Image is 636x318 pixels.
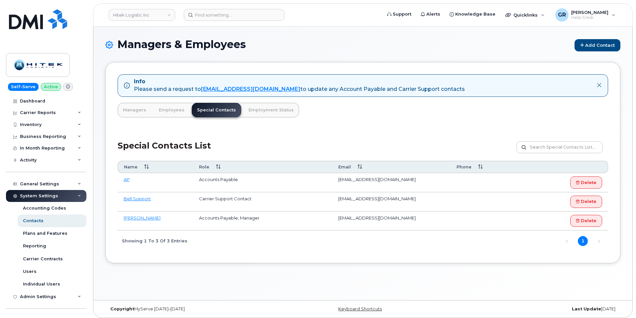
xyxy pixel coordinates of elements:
a: Special Contacts [192,103,241,117]
th: Email: activate to sort column ascending [332,161,451,173]
a: [PERSON_NAME] [124,215,160,221]
h2: Special Contacts List [118,141,211,161]
td: [EMAIL_ADDRESS][DOMAIN_NAME] [332,212,451,231]
div: [DATE] [449,306,620,312]
h1: Managers & Employees [105,38,620,51]
div: MyServe [DATE]–[DATE] [105,306,277,312]
div: Please send a request to to update any Account Payable and Carrier Support contacts [134,86,465,93]
a: Employment Status [243,103,299,117]
td: Accounts Payable, Manager [193,212,332,231]
a: [EMAIL_ADDRESS][DOMAIN_NAME] [201,86,300,92]
a: Bell Support [124,196,151,201]
div: Showing 1 to 3 of 3 entries [118,235,187,246]
a: Employees [154,103,190,117]
strong: Last Update [572,306,601,311]
th: Name: activate to sort column ascending [118,161,193,173]
a: 1 [578,236,588,246]
a: Add Contact [575,39,620,51]
a: Previous [562,236,572,246]
a: Next [594,236,604,246]
td: Accounts Payable [193,173,332,192]
a: Keyboard Shortcuts [338,306,382,311]
td: [EMAIL_ADDRESS][DOMAIN_NAME] [332,173,451,192]
a: AP [124,177,130,182]
td: [EMAIL_ADDRESS][DOMAIN_NAME] [332,192,451,212]
a: Delete [570,196,602,208]
strong: Info [134,78,145,85]
strong: Copyright [110,306,134,311]
td: Carrier Support Contact [193,192,332,212]
a: Managers [118,103,152,117]
th: Role: activate to sort column ascending [193,161,332,173]
a: Delete [570,215,602,227]
th: Phone: activate to sort column ascending [451,161,523,173]
a: Delete [570,176,602,189]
